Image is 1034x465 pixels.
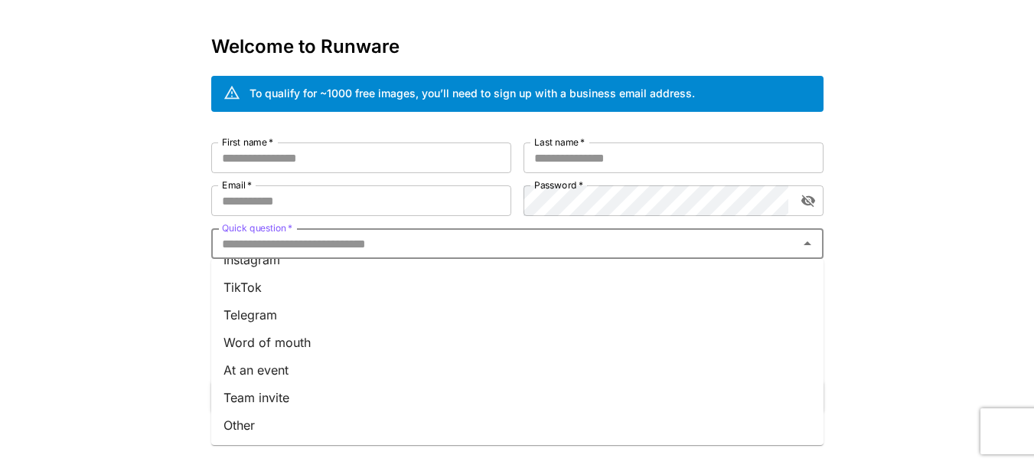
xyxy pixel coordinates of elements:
button: Close [797,233,818,254]
button: toggle password visibility [794,187,822,214]
li: Word of mouth [211,329,824,356]
div: To qualify for ~1000 free images, you’ll need to sign up with a business email address. [250,85,695,101]
li: TikTok [211,273,824,301]
li: Other [211,411,824,439]
label: Last name [534,136,585,149]
label: Password [534,178,583,192]
label: Email [222,178,252,192]
li: At an event [211,356,824,384]
li: Team invite [211,384,824,411]
label: Quick question [222,221,292,234]
h3: Welcome to Runware [211,36,824,57]
li: Instagram [211,246,824,273]
label: First name [222,136,273,149]
li: Telegram [211,301,824,329]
